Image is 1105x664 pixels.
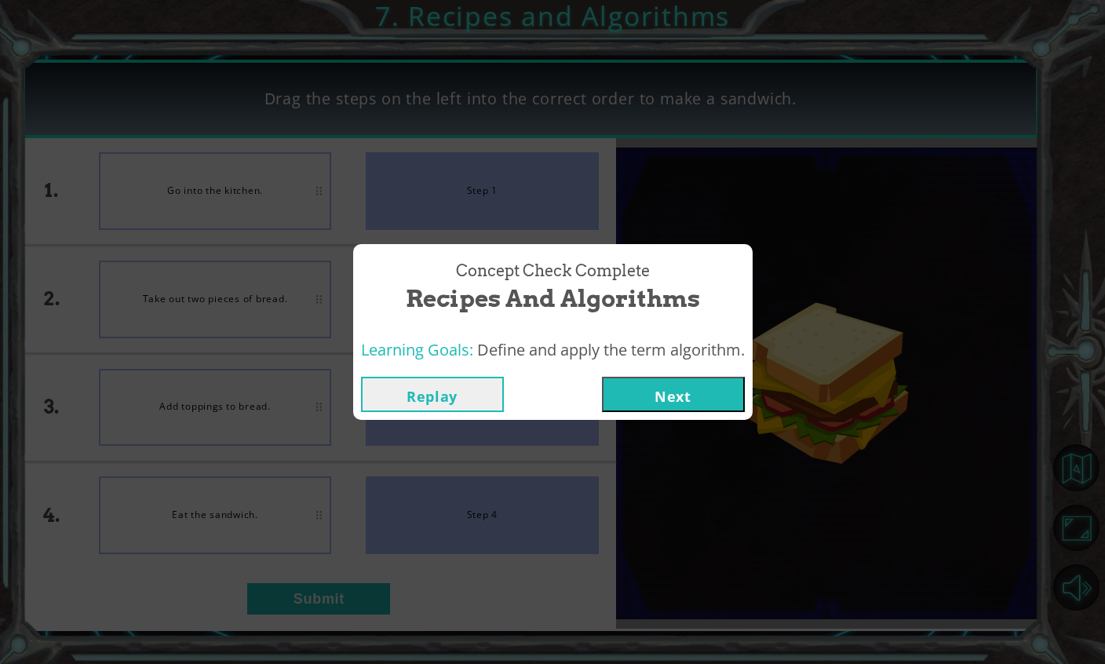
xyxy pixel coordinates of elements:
[361,377,504,412] button: Replay
[456,260,650,283] span: Concept Check Complete
[361,339,473,360] span: Learning Goals:
[477,339,745,360] span: Define and apply the term algorithm.
[602,377,745,412] button: Next
[406,282,700,316] span: Recipes and Algorithms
